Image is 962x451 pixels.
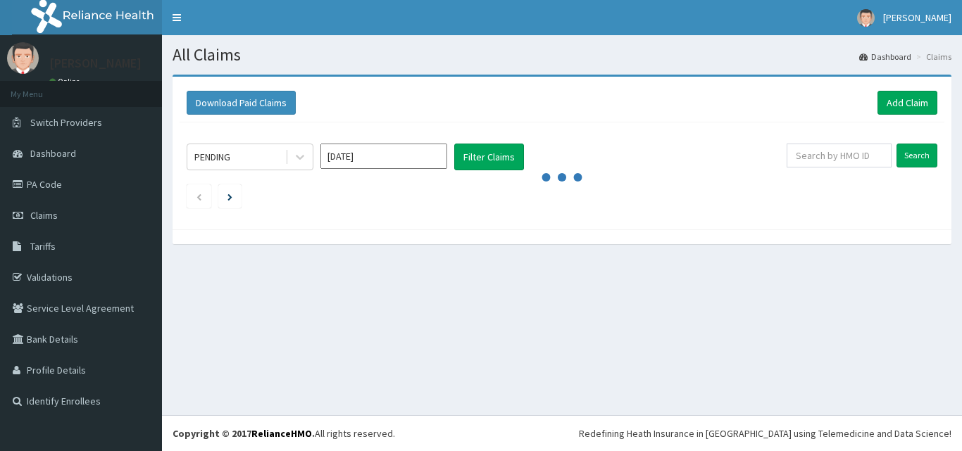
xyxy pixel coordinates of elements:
span: Tariffs [30,240,56,253]
span: Claims [30,209,58,222]
img: User Image [857,9,875,27]
a: RelianceHMO [251,427,312,440]
span: [PERSON_NAME] [883,11,951,24]
button: Filter Claims [454,144,524,170]
h1: All Claims [173,46,951,64]
span: Switch Providers [30,116,102,129]
li: Claims [913,51,951,63]
span: Dashboard [30,147,76,160]
a: Dashboard [859,51,911,63]
svg: audio-loading [541,156,583,198]
a: Next page [227,190,232,203]
img: User Image [7,42,39,74]
footer: All rights reserved. [162,415,962,451]
input: Search [897,144,937,167]
strong: Copyright © 2017 . [173,427,315,440]
div: Redefining Heath Insurance in [GEOGRAPHIC_DATA] using Telemedicine and Data Science! [579,426,951,440]
a: Online [49,77,83,87]
a: Add Claim [877,91,937,115]
p: [PERSON_NAME] [49,57,142,70]
input: Search by HMO ID [787,144,892,167]
input: Select Month and Year [320,144,447,169]
div: PENDING [194,150,230,164]
button: Download Paid Claims [187,91,296,115]
a: Previous page [196,190,202,203]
